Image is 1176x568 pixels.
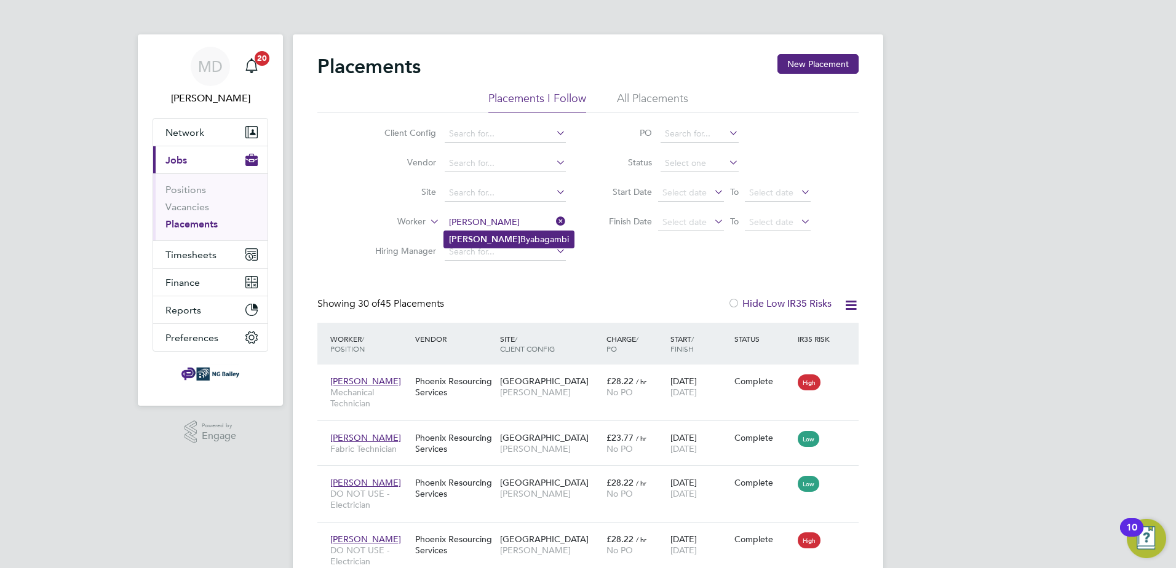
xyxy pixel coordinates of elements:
[165,184,206,195] a: Positions
[165,249,217,261] span: Timesheets
[670,334,694,353] span: / Finish
[445,155,566,172] input: Search for...
[500,376,589,387] span: [GEOGRAPHIC_DATA]
[365,157,436,168] label: Vendor
[185,420,237,444] a: Powered byEngage
[181,364,239,384] img: ngbailey-logo-retina.png
[445,214,566,231] input: Search for...
[749,187,793,198] span: Select date
[636,478,646,487] span: / hr
[317,54,421,79] h2: Placements
[153,146,268,173] button: Jobs
[670,387,697,398] span: [DATE]
[661,125,739,143] input: Search for...
[138,34,283,406] nav: Main navigation
[165,304,201,316] span: Reports
[606,477,634,488] span: £28.22
[445,243,566,261] input: Search for...
[661,155,739,172] input: Select one
[365,186,436,197] label: Site
[327,470,859,481] a: [PERSON_NAME]DO NOT USE - ElectricianPhoenix Resourcing Services[GEOGRAPHIC_DATA][PERSON_NAME]£28...
[726,213,742,229] span: To
[317,298,447,310] div: Showing
[412,471,497,505] div: Phoenix Resourcing Services
[165,277,200,288] span: Finance
[726,184,742,200] span: To
[500,443,600,454] span: [PERSON_NAME]
[327,527,859,537] a: [PERSON_NAME]DO NOT USE - ElectricianPhoenix Resourcing Services[GEOGRAPHIC_DATA][PERSON_NAME]£28...
[662,216,707,227] span: Select date
[734,376,792,387] div: Complete
[330,376,401,387] span: [PERSON_NAME]
[597,216,652,227] label: Finish Date
[606,334,638,353] span: / PO
[444,231,574,248] li: Byabagambi
[358,298,380,310] span: 30 of
[255,51,269,66] span: 20
[795,328,837,350] div: IR35 Risk
[153,269,268,296] button: Finance
[165,127,204,138] span: Network
[798,431,819,447] span: Low
[1126,527,1137,543] div: 10
[606,545,633,556] span: No PO
[412,328,497,350] div: Vendor
[153,296,268,323] button: Reports
[597,157,652,168] label: Status
[330,477,401,488] span: [PERSON_NAME]
[798,476,819,492] span: Low
[198,58,223,74] span: MD
[412,426,497,460] div: Phoenix Resourcing Services
[500,545,600,556] span: [PERSON_NAME]
[597,127,652,138] label: PO
[1127,519,1166,558] button: Open Resource Center, 10 new notifications
[734,477,792,488] div: Complete
[497,328,603,360] div: Site
[449,234,520,245] b: [PERSON_NAME]
[667,426,731,460] div: [DATE]
[500,387,600,398] span: [PERSON_NAME]
[239,47,264,86] a: 20
[330,334,365,353] span: / Position
[330,488,409,510] span: DO NOT USE - Electrician
[734,432,792,443] div: Complete
[667,471,731,505] div: [DATE]
[412,369,497,404] div: Phoenix Resourcing Services
[412,527,497,562] div: Phoenix Resourcing Services
[202,420,236,431] span: Powered by
[636,377,646,386] span: / hr
[500,432,589,443] span: [GEOGRAPHIC_DATA]
[165,332,218,344] span: Preferences
[500,534,589,545] span: [GEOGRAPHIC_DATA]
[670,443,697,454] span: [DATE]
[667,527,731,562] div: [DATE]
[165,218,218,230] a: Placements
[670,545,697,556] span: [DATE]
[728,298,832,310] label: Hide Low IR35 Risks
[153,173,268,240] div: Jobs
[153,119,268,146] button: Network
[798,532,820,548] span: High
[445,125,566,143] input: Search for...
[153,91,268,106] span: Mark Davies
[636,535,646,544] span: / hr
[617,91,688,113] li: All Placements
[606,376,634,387] span: £28.22
[667,369,731,404] div: [DATE]
[488,91,586,113] li: Placements I Follow
[330,545,409,567] span: DO NOT USE - Electrician
[734,534,792,545] div: Complete
[603,328,667,360] div: Charge
[327,328,412,360] div: Worker
[153,241,268,268] button: Timesheets
[670,488,697,499] span: [DATE]
[606,488,633,499] span: No PO
[445,184,566,202] input: Search for...
[365,245,436,256] label: Hiring Manager
[327,369,859,379] a: [PERSON_NAME]Mechanical TechnicianPhoenix Resourcing Services[GEOGRAPHIC_DATA][PERSON_NAME]£28.22...
[606,443,633,454] span: No PO
[798,374,820,390] span: High
[330,432,401,443] span: [PERSON_NAME]
[165,201,209,213] a: Vacancies
[165,154,187,166] span: Jobs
